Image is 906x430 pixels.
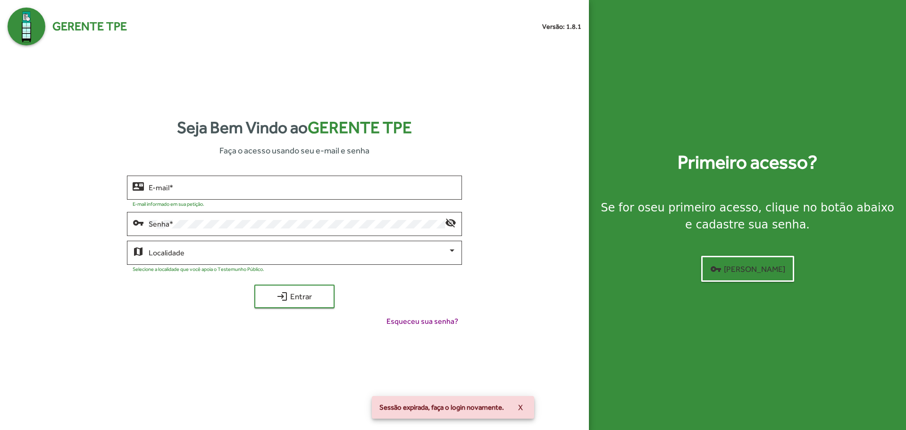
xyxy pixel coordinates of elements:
span: Esqueceu sua senha? [386,316,458,327]
mat-hint: E-mail informado em sua petição. [133,201,204,207]
mat-icon: vpn_key [133,217,144,228]
mat-hint: Selecione a localidade que você apoia o Testemunho Público. [133,266,264,272]
span: Gerente TPE [52,17,127,35]
button: X [511,399,530,416]
mat-icon: vpn_key [710,263,721,275]
div: Se for o , clique no botão abaixo e cadastre sua senha. [600,199,895,233]
strong: Primeiro acesso? [678,148,817,177]
span: Sessão expirada, faça o login novamente. [379,403,504,412]
span: Entrar [263,288,326,305]
mat-icon: contact_mail [133,180,144,192]
button: [PERSON_NAME] [701,256,794,282]
button: Entrar [254,285,335,308]
mat-icon: login [277,291,288,302]
img: Logo Gerente [8,8,45,45]
strong: Seja Bem Vindo ao [177,115,412,140]
strong: seu primeiro acesso [645,201,758,214]
span: Gerente TPE [308,118,412,137]
span: Faça o acesso usando seu e-mail e senha [219,144,369,157]
mat-icon: visibility_off [445,217,456,228]
small: Versão: 1.8.1 [542,22,581,32]
span: [PERSON_NAME] [710,261,785,278]
span: X [518,399,523,416]
mat-icon: map [133,245,144,257]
